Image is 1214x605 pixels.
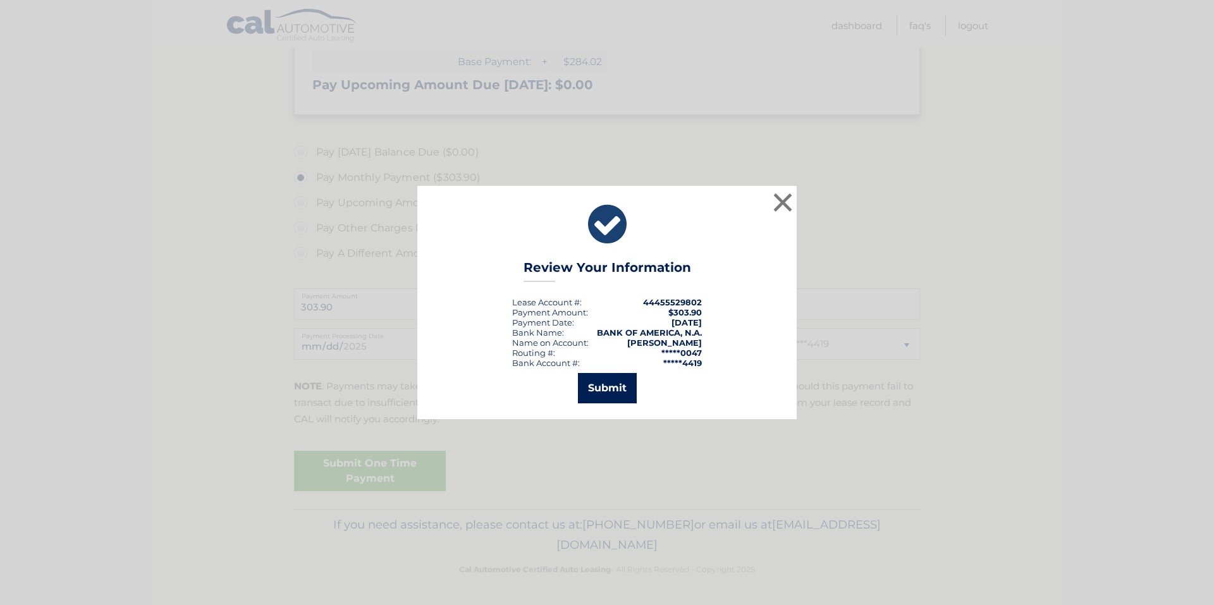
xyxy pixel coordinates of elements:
h3: Review Your Information [524,260,691,282]
span: [DATE] [671,317,702,327]
div: Bank Name: [512,327,564,338]
strong: BANK OF AMERICA, N.A. [597,327,702,338]
div: Bank Account #: [512,358,580,368]
button: Submit [578,373,637,403]
div: : [512,317,574,327]
div: Payment Amount: [512,307,588,317]
div: Name on Account: [512,338,589,348]
span: $303.90 [668,307,702,317]
button: × [770,190,795,215]
span: Payment Date [512,317,572,327]
strong: [PERSON_NAME] [627,338,702,348]
div: Lease Account #: [512,297,582,307]
strong: 44455529802 [643,297,702,307]
div: Routing #: [512,348,555,358]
